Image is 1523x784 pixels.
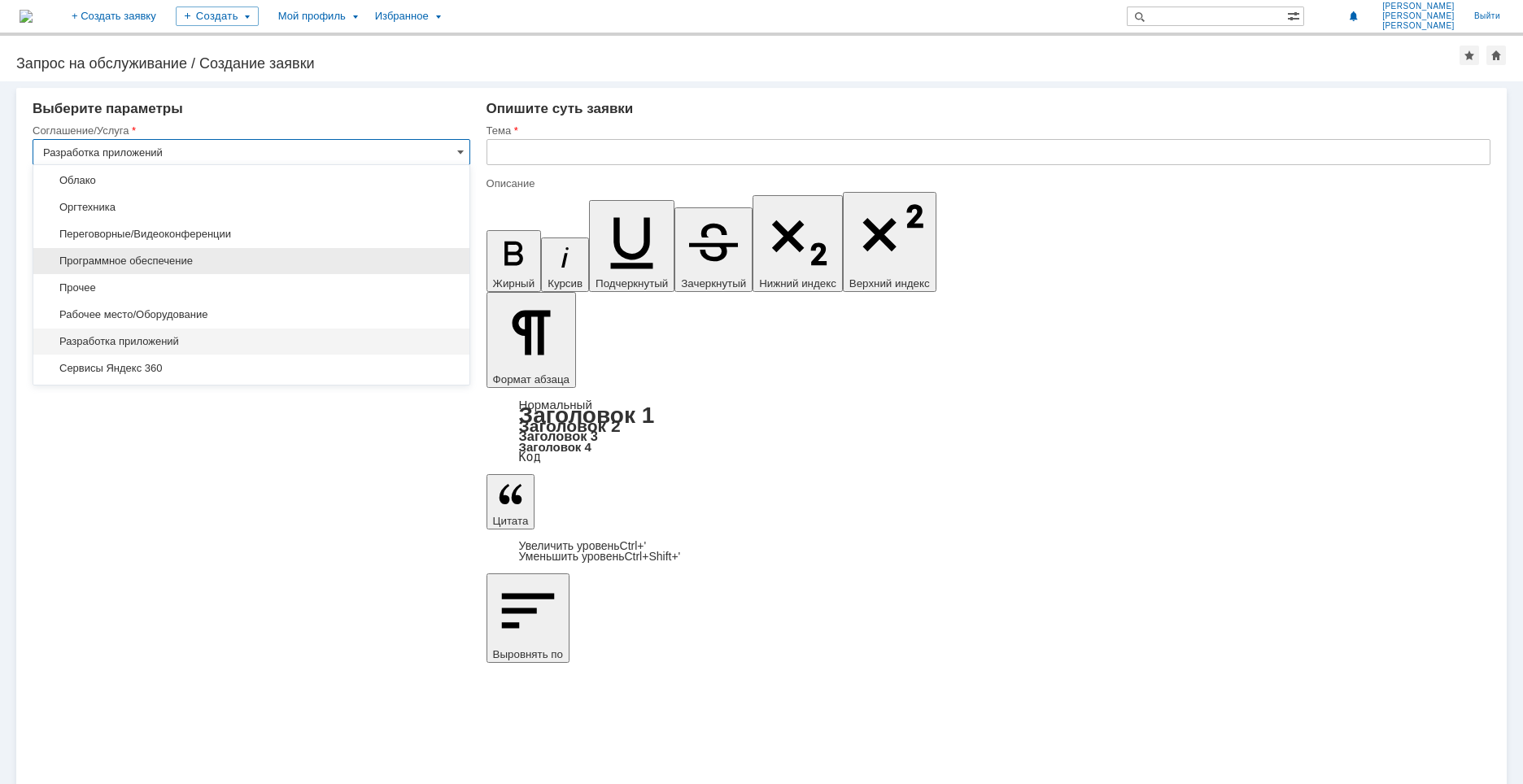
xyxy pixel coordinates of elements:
[519,398,592,412] a: Нормальный
[487,230,542,292] button: Жирный
[487,125,1487,136] div: Тема
[487,541,1490,562] div: Цитата
[548,277,583,290] span: Курсив
[674,207,753,292] button: Зачеркнутый
[33,125,467,136] div: Соглашение/Услуга
[681,277,746,290] span: Зачеркнутый
[753,195,843,292] button: Нижний индекс
[519,450,541,464] a: Код
[487,292,576,388] button: Формат абзаца
[519,403,655,428] a: Заголовок 1
[487,474,535,529] button: Цитата
[519,440,591,454] a: Заголовок 4
[519,416,621,435] a: Заголовок 2
[43,255,460,268] span: Программное обеспечение
[43,174,460,187] span: Облако
[624,550,680,563] span: Ctrl+Shift+'
[16,55,1460,72] div: Запрос на обслуживание / Создание заявки
[620,539,647,552] span: Ctrl+'
[519,429,598,443] a: Заголовок 3
[1382,11,1455,21] span: [PERSON_NAME]
[1382,2,1455,11] span: [PERSON_NAME]
[1486,46,1506,65] div: Сделать домашней страницей
[20,10,33,23] a: Перейти на домашнюю страницу
[487,573,569,663] button: Выровнять по
[589,200,674,292] button: Подчеркнутый
[493,648,563,660] span: Выровнять по
[849,277,930,290] span: Верхний индекс
[1382,21,1455,31] span: [PERSON_NAME]
[176,7,259,26] div: Создать
[43,281,460,294] span: Прочее
[43,308,460,321] span: Рабочее место/Оборудование
[43,228,460,241] span: Переговорные/Видеоконференции
[493,373,569,385] span: Формат абзаца
[43,362,460,375] span: Сервисы Яндекс 360
[33,101,183,116] span: Выберите параметры
[541,237,589,292] button: Курсив
[519,539,647,552] a: Increase
[20,10,33,23] img: logo
[487,399,1490,463] div: Формат абзаца
[43,201,460,214] span: Оргтехника
[1460,46,1479,65] div: Добавить в избранное
[487,178,1487,189] div: Описание
[493,515,529,527] span: Цитата
[843,192,936,292] button: Верхний индекс
[43,335,460,348] span: Разработка приложений
[487,101,634,116] span: Опишите суть заявки
[493,277,535,290] span: Жирный
[519,550,681,563] a: Decrease
[596,277,668,290] span: Подчеркнутый
[759,277,836,290] span: Нижний индекс
[1287,7,1303,23] span: Расширенный поиск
